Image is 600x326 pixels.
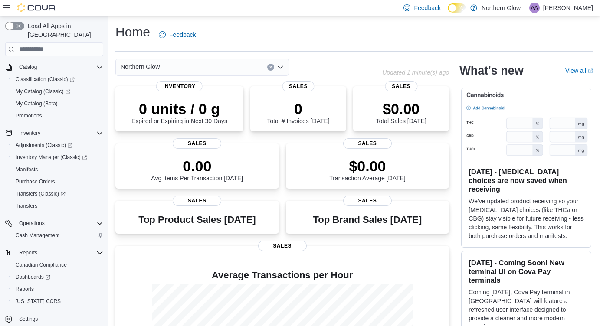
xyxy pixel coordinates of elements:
span: Inventory Manager (Classic) [12,152,103,163]
span: Transfers [16,202,37,209]
input: Dark Mode [448,3,466,13]
a: My Catalog (Classic) [9,85,107,98]
a: Adjustments (Classic) [9,139,107,151]
span: Dashboards [12,272,103,282]
a: Promotions [12,111,46,121]
span: My Catalog (Classic) [16,88,70,95]
button: Clear input [267,64,274,71]
a: Classification (Classic) [12,74,78,85]
span: Dashboards [16,274,50,280]
a: Purchase Orders [12,176,59,187]
span: Transfers (Classic) [16,190,66,197]
span: Sales [343,196,392,206]
p: $0.00 [376,100,426,117]
h1: Home [115,23,150,41]
span: Cash Management [16,232,59,239]
span: Classification (Classic) [12,74,103,85]
span: AA [531,3,538,13]
span: Inventory [16,128,103,138]
button: Inventory [16,128,44,138]
span: Reports [16,286,34,293]
a: Manifests [12,164,41,175]
p: Northern Glow [482,3,521,13]
span: Reports [19,249,37,256]
span: [US_STATE] CCRS [16,298,61,305]
p: Updated 1 minute(s) ago [382,69,449,76]
button: Settings [2,313,107,325]
div: Transaction Average [DATE] [329,157,406,182]
div: Alison Albert [529,3,540,13]
button: [US_STATE] CCRS [9,295,107,307]
span: Reports [12,284,103,294]
a: Cash Management [12,230,63,241]
span: Load All Apps in [GEOGRAPHIC_DATA] [24,22,103,39]
span: Inventory [19,130,40,137]
a: Transfers [12,201,41,211]
button: Operations [2,217,107,229]
p: We've updated product receiving so your [MEDICAL_DATA] choices (like THCa or CBG) stay visible fo... [469,197,584,240]
span: Sales [282,81,315,91]
a: Canadian Compliance [12,260,70,270]
span: Operations [16,218,103,228]
span: Canadian Compliance [12,260,103,270]
p: | [524,3,526,13]
span: My Catalog (Classic) [12,86,103,97]
a: [US_STATE] CCRS [12,296,64,306]
button: Cash Management [9,229,107,241]
img: Cova [17,3,56,12]
button: Canadian Compliance [9,259,107,271]
a: View allExternal link [565,67,593,74]
p: 0.00 [151,157,243,175]
svg: External link [588,68,593,74]
a: Reports [12,284,37,294]
span: Feedback [169,30,196,39]
button: Purchase Orders [9,176,107,188]
div: Total Sales [DATE] [376,100,426,124]
span: Inventory [156,81,203,91]
span: Inventory Manager (Classic) [16,154,87,161]
button: Open list of options [277,64,284,71]
button: Catalog [2,61,107,73]
span: Catalog [16,62,103,72]
span: Adjustments (Classic) [16,142,72,149]
span: Transfers (Classic) [12,189,103,199]
button: My Catalog (Beta) [9,98,107,110]
a: Dashboards [12,272,54,282]
span: Sales [258,241,307,251]
h2: What's new [459,64,523,78]
a: My Catalog (Classic) [12,86,74,97]
a: Inventory Manager (Classic) [12,152,91,163]
span: Washington CCRS [12,296,103,306]
span: Adjustments (Classic) [12,140,103,150]
div: Total # Invoices [DATE] [267,100,329,124]
button: Reports [9,283,107,295]
span: Sales [173,196,221,206]
button: Manifests [9,163,107,176]
span: Reports [16,248,103,258]
span: Canadian Compliance [16,261,67,268]
span: Feedback [414,3,440,12]
div: Avg Items Per Transaction [DATE] [151,157,243,182]
span: Cash Management [12,230,103,241]
span: Sales [343,138,392,149]
button: Promotions [9,110,107,122]
span: Purchase Orders [12,176,103,187]
h3: Top Product Sales [DATE] [138,215,256,225]
a: Feedback [155,26,199,43]
span: Northern Glow [121,62,160,72]
span: Manifests [16,166,38,173]
h4: Average Transactions per Hour [122,270,442,280]
span: Manifests [12,164,103,175]
span: Settings [19,316,38,323]
span: My Catalog (Beta) [12,98,103,109]
h3: Top Brand Sales [DATE] [313,215,422,225]
button: Inventory [2,127,107,139]
a: Transfers (Classic) [9,188,107,200]
span: Promotions [12,111,103,121]
span: Purchase Orders [16,178,55,185]
a: Classification (Classic) [9,73,107,85]
span: Transfers [12,201,103,211]
p: 0 [267,100,329,117]
button: Reports [16,248,41,258]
